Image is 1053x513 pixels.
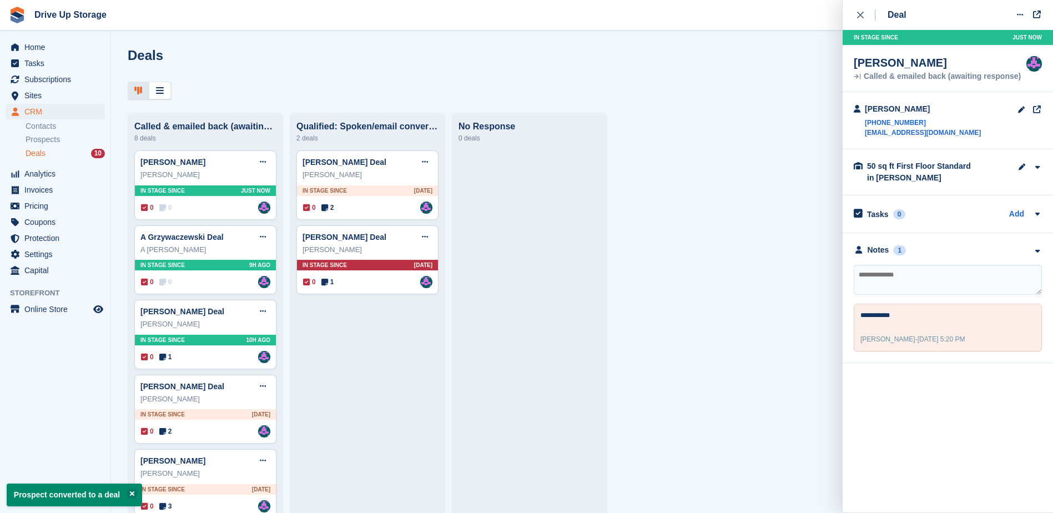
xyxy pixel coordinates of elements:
a: menu [6,88,105,103]
a: [PERSON_NAME] Deal [140,307,224,316]
span: 0 [141,203,154,213]
div: - [860,334,965,344]
span: CRM [24,104,91,119]
a: Andy [258,202,270,214]
div: 0 deals [459,132,601,145]
div: [PERSON_NAME] [140,169,270,180]
span: Sites [24,88,91,103]
span: [DATE] [414,261,432,269]
div: 8 deals [134,132,276,145]
img: stora-icon-8386f47178a22dfd0bd8f6a31ec36ba5ce8667c1dd55bd0f319d3a0aa187defe.svg [9,7,26,23]
span: Settings [24,247,91,262]
span: [DATE] 5:20 PM [918,335,965,343]
div: [PERSON_NAME] [140,394,270,405]
span: 0 [141,352,154,362]
a: [PERSON_NAME] [140,456,205,465]
span: 3 [159,501,172,511]
a: menu [6,230,105,246]
a: menu [6,214,105,230]
div: 1 [893,245,906,255]
span: In stage since [303,187,347,195]
span: 9H AGO [249,261,270,269]
a: menu [6,198,105,214]
div: Deal [888,8,906,22]
span: Subscriptions [24,72,91,87]
span: 0 [141,277,154,287]
span: 1 [159,352,172,362]
a: Andy [420,202,432,214]
a: Prospects [26,134,105,145]
span: Just now [1012,33,1042,42]
a: A Grzywaczewski Deal [140,233,224,242]
img: Andy [1026,56,1042,72]
p: Prospect converted to a deal [7,484,142,506]
span: Storefront [10,288,110,299]
span: In stage since [140,410,185,419]
span: 0 [141,501,154,511]
span: 0 [141,426,154,436]
a: [PERSON_NAME] Deal [303,233,386,242]
a: Add [1009,208,1024,221]
span: 0 [159,277,172,287]
div: A [PERSON_NAME] [140,244,270,255]
span: 10H AGO [246,336,270,344]
a: menu [6,104,105,119]
a: menu [6,301,105,317]
a: Contacts [26,121,105,132]
span: 0 [303,203,316,213]
div: 10 [91,149,105,158]
span: Tasks [24,56,91,71]
span: In stage since [303,261,347,269]
img: Andy [258,500,270,512]
div: [PERSON_NAME] [303,169,432,180]
span: In stage since [140,261,185,269]
a: [PHONE_NUMBER] [865,118,981,128]
img: Andy [258,351,270,363]
span: Home [24,39,91,55]
span: [DATE] [252,485,270,494]
h1: Deals [128,48,163,63]
span: [PERSON_NAME] [860,335,915,343]
div: Notes [868,244,889,256]
a: Andy [420,276,432,288]
span: Deals [26,148,46,159]
div: 0 [893,209,906,219]
span: Just now [241,187,270,195]
div: [PERSON_NAME] [140,319,270,330]
span: In stage since [854,33,898,42]
span: 1 [321,277,334,287]
div: 50 sq ft First Floor Standard in [PERSON_NAME] [867,160,978,184]
a: Drive Up Storage [30,6,111,24]
div: Qualified: Spoken/email conversation with them [296,122,439,132]
img: Andy [258,276,270,288]
div: [PERSON_NAME] [140,468,270,479]
div: Called & emailed back (awaiting response) [134,122,276,132]
a: [PERSON_NAME] Deal [140,382,224,391]
div: [PERSON_NAME] [303,244,432,255]
span: In stage since [140,336,185,344]
div: Called & emailed back (awaiting response) [854,73,1021,81]
a: menu [6,39,105,55]
span: 2 [159,426,172,436]
div: [PERSON_NAME] [854,56,1021,69]
a: menu [6,247,105,262]
div: [PERSON_NAME] [865,103,981,115]
span: [DATE] [252,410,270,419]
span: In stage since [140,187,185,195]
span: 2 [321,203,334,213]
span: 0 [303,277,316,287]
img: Andy [258,425,270,437]
span: [DATE] [414,187,432,195]
a: Deals 10 [26,148,105,159]
a: menu [6,182,105,198]
span: Analytics [24,166,91,182]
span: In stage since [140,485,185,494]
div: 2 deals [296,132,439,145]
span: Online Store [24,301,91,317]
span: Coupons [24,214,91,230]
